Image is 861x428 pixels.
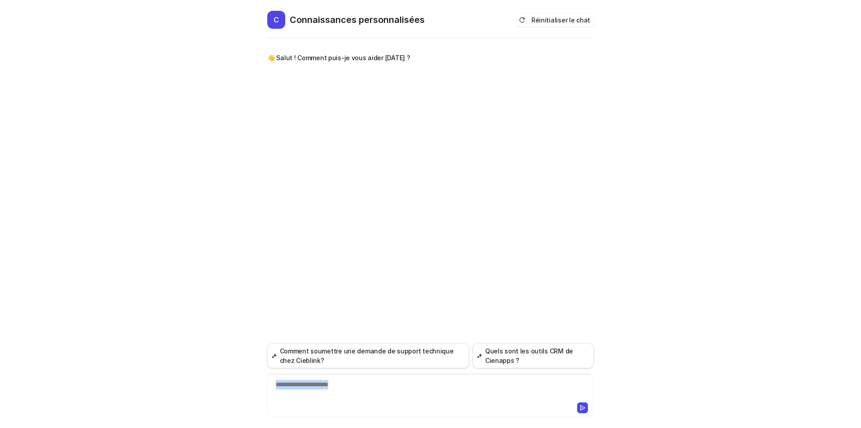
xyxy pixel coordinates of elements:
font: Quels sont les outils CRM de Cienapps ? [485,347,573,364]
font: C [274,15,279,24]
font: Comment soumettre une demande de support technique chez Cieblink? [280,347,454,364]
button: Réinitialiser le chat [516,13,594,26]
button: Comment soumettre une demande de support technique chez Cieblink? [267,343,469,368]
font: Réinitialiser le chat [531,16,590,24]
button: Quels sont les outils CRM de Cienapps ? [473,343,594,368]
font: 👋 Salut ! Comment puis-je vous aider [DATE] ? [267,54,410,62]
font: Connaissances personnalisées [290,14,425,25]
